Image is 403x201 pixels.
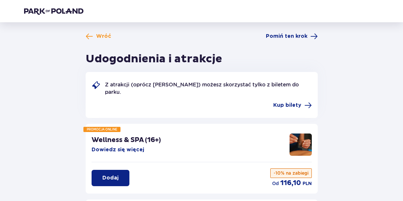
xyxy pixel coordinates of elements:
[102,174,119,182] p: Dodaj
[270,168,312,178] p: -10% na zabiegi
[273,102,301,109] span: Kup bilety
[303,180,312,187] p: PLN
[24,7,83,15] img: Park of Poland logo
[266,33,318,40] a: Pomiń ten krok
[273,102,312,109] a: Kup bilety
[92,146,144,154] button: Dowiedz się więcej
[266,33,307,40] span: Pomiń ten krok
[86,33,111,40] a: Wróć
[272,180,279,187] p: od
[105,81,312,96] p: Z atrakcji (oprócz [PERSON_NAME]) możesz skorzystać tylko z biletem do parku.
[86,52,222,66] h1: Udogodnienia i atrakcje
[280,179,301,188] p: 116,10
[83,127,120,132] div: PROMOCJA ONLINE
[92,170,129,186] button: Dodaj
[92,136,161,145] p: Wellness & SPA (16+)
[96,33,111,40] span: Wróć
[290,134,312,156] img: attraction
